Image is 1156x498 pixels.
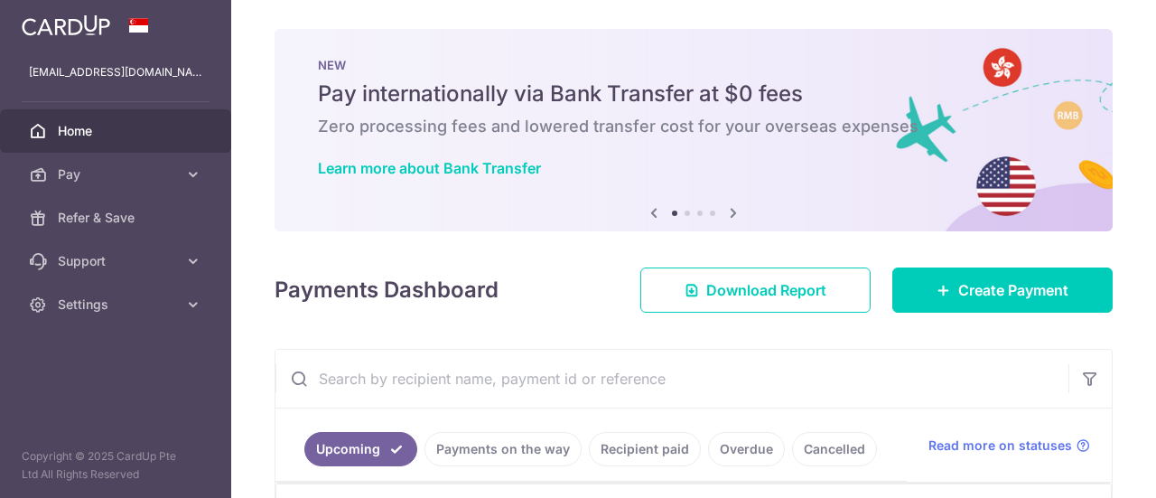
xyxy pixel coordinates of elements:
[708,432,785,466] a: Overdue
[275,350,1068,408] input: Search by recipient name, payment id or reference
[424,432,582,466] a: Payments on the way
[928,437,1090,455] a: Read more on statuses
[58,296,177,314] span: Settings
[58,165,177,183] span: Pay
[275,29,1113,231] img: Bank transfer banner
[928,437,1072,455] span: Read more on statuses
[318,80,1069,108] h5: Pay internationally via Bank Transfer at $0 fees
[792,432,877,466] a: Cancelled
[275,274,499,306] h4: Payments Dashboard
[958,279,1068,301] span: Create Payment
[58,252,177,270] span: Support
[58,122,177,140] span: Home
[58,209,177,227] span: Refer & Save
[22,14,110,36] img: CardUp
[318,116,1069,137] h6: Zero processing fees and lowered transfer cost for your overseas expenses
[706,279,826,301] span: Download Report
[640,268,871,313] a: Download Report
[589,432,701,466] a: Recipient paid
[304,432,417,466] a: Upcoming
[318,58,1069,72] p: NEW
[29,63,202,81] p: [EMAIL_ADDRESS][DOMAIN_NAME]
[318,159,541,177] a: Learn more about Bank Transfer
[892,268,1113,313] a: Create Payment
